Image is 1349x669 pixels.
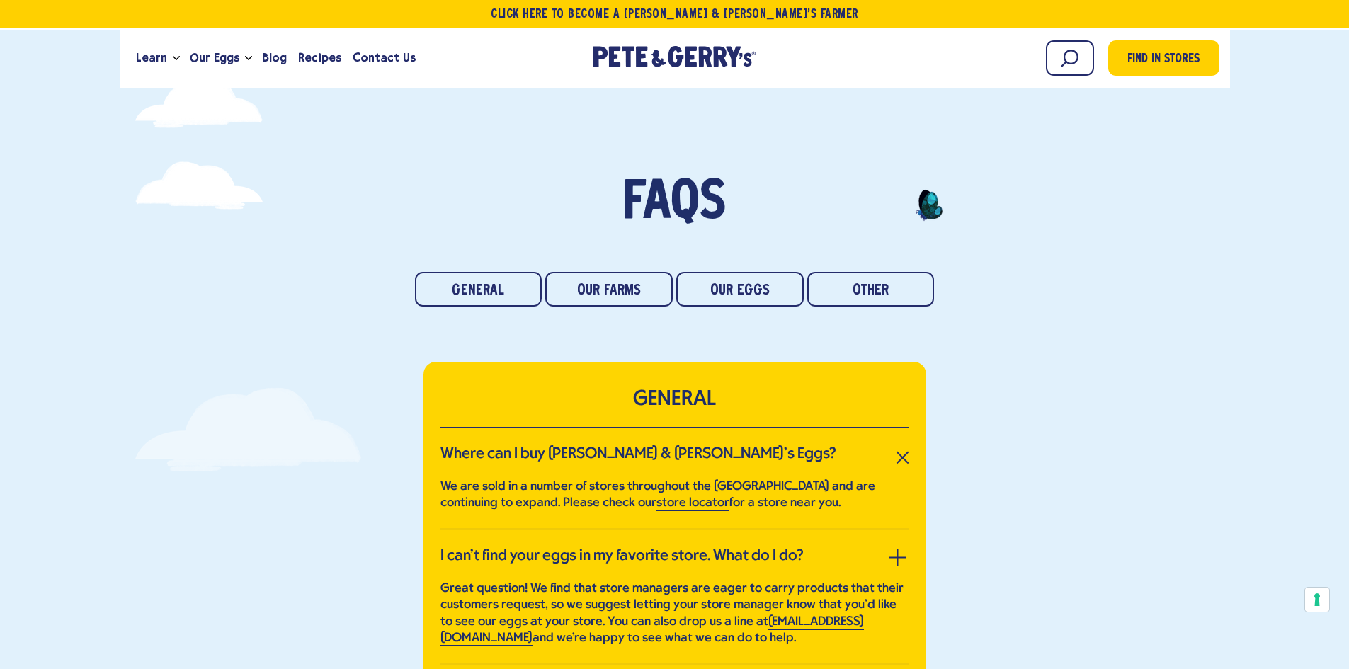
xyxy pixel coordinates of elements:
a: Find in Stores [1108,40,1219,76]
span: FAQs [622,178,726,231]
a: Other [807,272,935,307]
h3: I can’t find your eggs in my favorite store. What do I do? [440,547,804,566]
input: Search [1046,40,1094,76]
h3: Where can I buy [PERSON_NAME] & [PERSON_NAME]’s Eggs? [440,445,836,464]
a: Learn [130,39,173,77]
h2: GENERAL [440,387,909,413]
a: Recipes [292,39,347,77]
a: store locator [656,496,729,511]
button: Open the dropdown menu for Learn [173,56,180,61]
a: Contact Us [347,39,421,77]
a: General [415,272,542,307]
span: Learn [136,49,167,67]
a: Blog [256,39,292,77]
span: Recipes [298,49,341,67]
span: Contact Us [353,49,416,67]
a: Our Eggs [184,39,245,77]
p: We are sold in a number of stores throughout the [GEOGRAPHIC_DATA] and are continuing to expand. ... [440,479,909,512]
button: Your consent preferences for tracking technologies [1305,588,1329,612]
span: Our Eggs [190,49,239,67]
button: Open the dropdown menu for Our Eggs [245,56,252,61]
a: Our Eggs [676,272,804,307]
a: Our Farms [545,272,673,307]
span: Blog [262,49,287,67]
span: Find in Stores [1127,50,1200,69]
p: Great question! We find that store managers are eager to carry products that their customers requ... [440,581,909,647]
